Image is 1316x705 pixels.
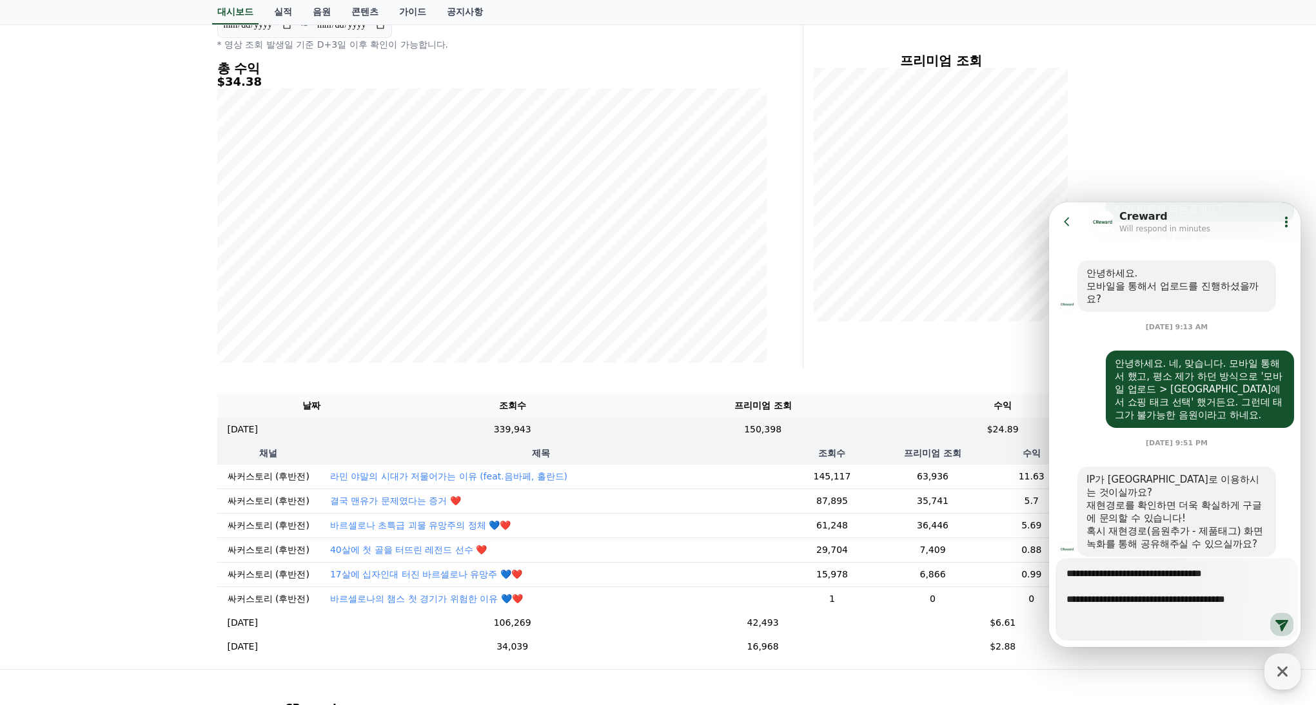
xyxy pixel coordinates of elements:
[619,418,907,441] td: 150,398
[330,543,487,556] button: 40살에 첫 골을 터뜨린 레전드 선수 ❤️
[907,418,1099,441] td: $24.89
[406,635,619,659] td: 34,039
[964,513,1099,537] td: 5.69
[217,441,320,465] th: 채널
[763,586,901,611] td: 1
[619,635,907,659] td: 16,968
[901,586,964,611] td: 0
[217,562,320,586] td: 싸커스토리 (후반전)
[217,38,767,51] p: * 영상 조회 발생일 기준 D+3일 이후 확인이 가능합니다.
[217,465,320,489] td: 싸커스토리 (후반전)
[964,537,1099,562] td: 0.88
[228,640,258,653] p: [DATE]
[907,394,1099,418] th: 수익
[619,611,907,635] td: 42,493
[320,441,763,465] th: 제목
[217,586,320,611] td: 싸커스토리 (후반전)
[406,418,619,441] td: 339,943
[763,441,901,465] th: 조회수
[814,53,1068,68] h4: 프리미엄 조회
[907,635,1099,659] td: $2.88
[330,494,461,507] button: 결국 맨유가 문제였다는 증거 ❤️
[406,394,619,418] th: 조회수
[907,611,1099,635] td: $6.61
[228,423,258,436] p: [DATE]
[1049,202,1301,647] iframe: Channel chat
[964,562,1099,586] td: 0.99
[901,562,964,586] td: 6,866
[619,394,907,418] th: 프리미엄 조회
[330,519,511,532] button: 바르셀로나 초특급 괴물 유망주의 정체 💙❤️
[217,394,406,418] th: 날짜
[964,586,1099,611] td: 0
[406,611,619,635] td: 106,269
[217,537,320,562] td: 싸커스토리 (후반전)
[217,75,767,88] h5: $34.38
[330,592,523,605] button: 바르셀로나의 챔스 첫 경기가 위험한 이유 💙❤️
[217,488,320,513] td: 싸커스토리 (후반전)
[763,513,901,537] td: 61,248
[330,470,567,483] button: 라민 야말의 시대가 저물어가는 이유 (feat.음바페, 홀란드)
[901,465,964,489] td: 63,936
[901,513,964,537] td: 36,446
[964,441,1099,465] th: 수익
[330,568,522,581] button: 17살에 십자인대 터진 바르셀로나 유망주 💙❤️
[964,465,1099,489] td: 11.63
[228,616,258,630] p: [DATE]
[763,562,901,586] td: 15,978
[901,488,964,513] td: 35,741
[901,441,964,465] th: 프리미엄 조회
[217,61,767,75] h4: 총 수익
[763,465,901,489] td: 145,117
[217,513,320,537] td: 싸커스토리 (후반전)
[763,537,901,562] td: 29,704
[763,488,901,513] td: 87,895
[964,488,1099,513] td: 5.7
[901,537,964,562] td: 7,409
[300,17,309,33] p: ~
